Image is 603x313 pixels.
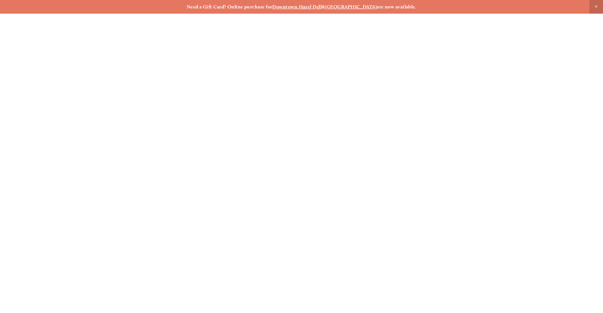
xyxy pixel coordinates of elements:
[299,4,322,10] a: Hazel Dell
[325,4,377,10] a: [GEOGRAPHIC_DATA]
[272,4,297,10] a: Downtown
[322,4,325,10] strong: &
[297,4,299,10] strong: ,
[377,4,416,10] strong: are now available.
[187,4,273,10] strong: Need a Gift Card? Online purchase for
